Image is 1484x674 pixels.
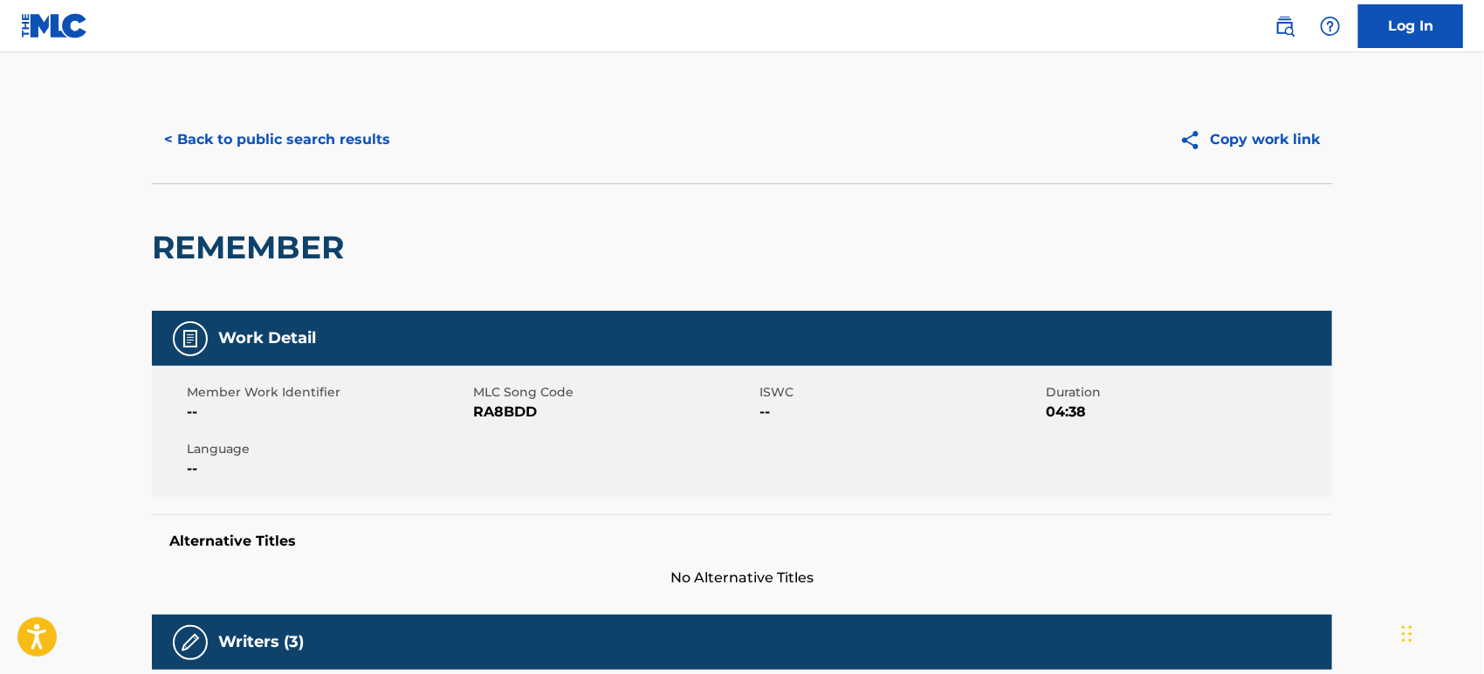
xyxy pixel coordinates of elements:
span: -- [187,458,469,479]
span: MLC Song Code [473,383,755,402]
img: Writers [180,632,201,653]
img: help [1320,16,1341,37]
span: 04:38 [1046,402,1328,423]
img: Copy work link [1179,129,1210,151]
h5: Work Detail [218,328,316,348]
span: -- [759,402,1041,423]
span: ISWC [759,383,1041,402]
img: Work Detail [180,328,201,349]
img: MLC Logo [21,13,88,38]
span: Duration [1046,383,1328,402]
a: Log In [1358,4,1463,48]
iframe: Chat Widget [1397,590,1484,674]
h5: Writers (3) [218,632,304,652]
span: -- [187,402,469,423]
button: < Back to public search results [152,118,402,162]
img: search [1274,16,1295,37]
span: Member Work Identifier [187,383,469,402]
span: Language [187,440,469,458]
span: RA8BDD [473,402,755,423]
div: Help [1313,9,1348,44]
h5: Alternative Titles [169,533,1315,550]
button: Copy work link [1167,118,1332,162]
a: Public Search [1268,9,1302,44]
span: No Alternative Titles [152,567,1332,588]
h2: REMEMBER [152,228,353,267]
div: Drag [1402,608,1412,660]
